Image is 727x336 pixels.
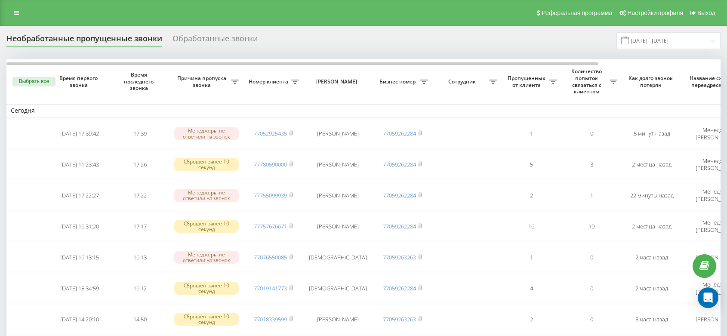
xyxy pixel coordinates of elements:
[12,77,55,86] button: Выбрать все
[110,305,170,334] td: 14:50
[501,119,561,148] td: 1
[174,251,239,264] div: Менеджеры не ответили на звонок
[6,34,162,47] div: Необработанные пропущенные звонки
[501,212,561,241] td: 16
[303,305,372,334] td: [PERSON_NAME]
[376,78,420,85] span: Бизнес номер
[303,150,372,179] td: [PERSON_NAME]
[110,119,170,148] td: 17:39
[566,68,610,95] span: Количество попыток связаться с клиентом
[698,287,718,308] div: Open Intercom Messenger
[622,243,682,272] td: 2 часа назад
[303,119,372,148] td: [PERSON_NAME]
[501,305,561,334] td: 2
[56,75,103,88] span: Время первого звонка
[561,243,622,272] td: 0
[501,243,561,272] td: 1
[303,274,372,303] td: [DEMOGRAPHIC_DATA]
[49,274,110,303] td: [DATE] 15:34:59
[49,243,110,272] td: [DATE] 16:13:15
[561,274,622,303] td: 0
[49,305,110,334] td: [DATE] 14:20:10
[110,150,170,179] td: 17:26
[173,34,258,47] div: Обработанные звонки
[110,212,170,241] td: 17:17
[174,220,239,233] div: Сброшен ранее 10 секунд
[383,315,416,323] a: 77059263263
[303,181,372,210] td: [PERSON_NAME]
[622,305,682,334] td: 3 часа назад
[254,129,287,137] a: 77052925435
[174,158,239,171] div: Сброшен ранее 10 секунд
[311,78,365,85] span: [PERSON_NAME]
[501,181,561,210] td: 2
[505,75,549,88] span: Пропущенных от клиента
[254,315,287,323] a: 77018339599
[254,191,287,199] a: 77755099939
[117,71,163,92] span: Время последнего звонка
[174,75,231,88] span: Причина пропуска звонка
[627,9,683,16] span: Настройки профиля
[628,75,675,88] span: Как долго звонок потерян
[501,274,561,303] td: 4
[174,313,239,326] div: Сброшен ранее 10 секунд
[383,129,416,137] a: 77059262284
[49,181,110,210] td: [DATE] 17:22:27
[254,253,287,261] a: 77076550085
[622,119,682,148] td: 5 минут назад
[49,150,110,179] td: [DATE] 11:23:43
[383,253,416,261] a: 77059263263
[383,222,416,230] a: 77059262284
[437,78,489,85] span: Сотрудник
[383,284,416,292] a: 77059262284
[622,212,682,241] td: 2 месяца назад
[622,181,682,210] td: 22 минуты назад
[561,119,622,148] td: 0
[383,160,416,168] a: 77059262284
[697,9,715,16] span: Выход
[501,150,561,179] td: 5
[383,191,416,199] a: 77059262284
[561,150,622,179] td: 3
[110,243,170,272] td: 16:13
[254,160,287,168] a: 77780590000
[49,212,110,241] td: [DATE] 16:31:20
[561,305,622,334] td: 0
[254,284,287,292] a: 77019141773
[49,119,110,148] td: [DATE] 17:39:42
[561,212,622,241] td: 10
[561,181,622,210] td: 1
[303,243,372,272] td: [DEMOGRAPHIC_DATA]
[254,222,287,230] a: 77757676671
[247,78,291,85] span: Номер клиента
[542,9,612,16] span: Реферальная программа
[622,150,682,179] td: 2 месяца назад
[622,274,682,303] td: 2 часа назад
[174,127,239,140] div: Менеджеры не ответили на звонок
[110,181,170,210] td: 17:22
[110,274,170,303] td: 16:12
[174,189,239,202] div: Менеджеры не ответили на звонок
[303,212,372,241] td: [PERSON_NAME]
[174,282,239,295] div: Сброшен ранее 10 секунд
